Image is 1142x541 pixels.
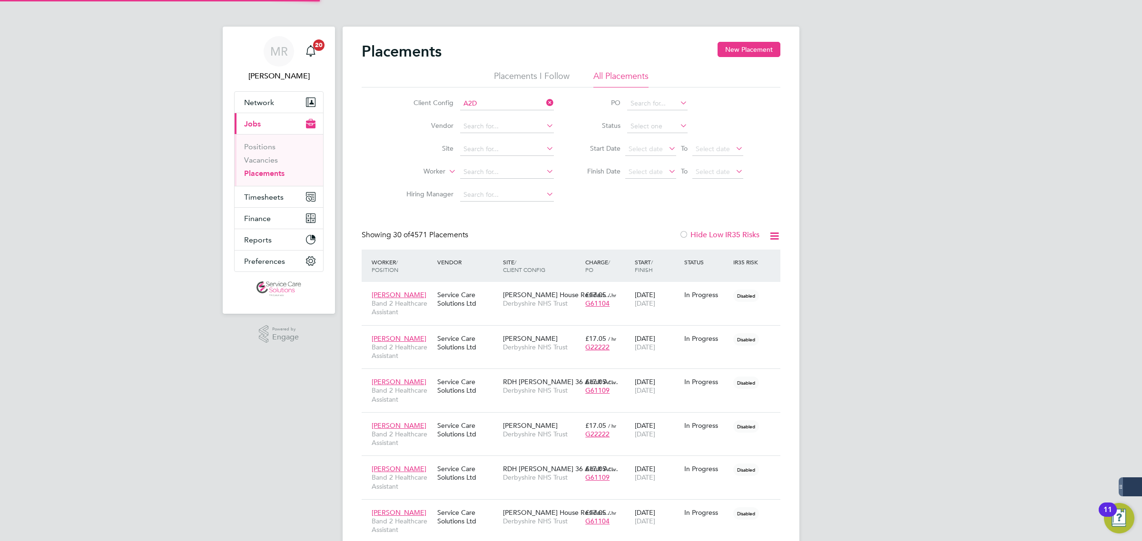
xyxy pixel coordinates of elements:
label: Hiring Manager [399,190,453,198]
span: £17.05 [585,377,606,386]
span: [PERSON_NAME] [503,334,558,343]
label: Client Config [399,98,453,107]
a: [PERSON_NAME]Band 2 Healthcare AssistantService Care Solutions LtdRDH [PERSON_NAME] 36 Adult Ac…D... [369,372,780,380]
span: / Client Config [503,258,545,273]
div: Start [632,253,682,278]
div: In Progress [684,508,729,517]
button: Jobs [235,113,323,134]
input: Search for... [460,97,554,110]
button: Open Resource Center, 11 new notifications [1104,503,1134,533]
div: Showing [362,230,470,240]
span: Band 2 Healthcare Assistant [372,386,433,403]
div: [DATE] [632,373,682,399]
div: IR35 Risk [731,253,764,270]
span: [PERSON_NAME] [372,334,426,343]
span: [DATE] [635,343,655,351]
li: Placements I Follow [494,70,570,87]
span: [PERSON_NAME] [372,290,426,299]
span: 4571 Placements [393,230,468,240]
div: Service Care Solutions Ltd [435,373,501,399]
span: Disabled [733,420,759,433]
nav: Main navigation [223,27,335,314]
a: MR[PERSON_NAME] [234,36,324,82]
input: Search for... [460,188,554,202]
span: Band 2 Healthcare Assistant [372,343,433,360]
span: [DATE] [635,430,655,438]
div: In Progress [684,377,729,386]
span: £17.05 [585,290,606,299]
span: Select date [629,167,663,176]
span: Derbyshire NHS Trust [503,299,581,308]
span: [PERSON_NAME] [372,421,426,430]
span: Jobs [244,119,261,128]
span: / hr [608,465,616,473]
div: Service Care Solutions Ltd [435,416,501,443]
div: In Progress [684,464,729,473]
label: Hide Low IR35 Risks [679,230,759,240]
span: 20 [313,39,325,51]
span: Derbyshire NHS Trust [503,473,581,482]
span: £17.05 [585,464,606,473]
label: Vendor [399,121,453,130]
span: Band 2 Healthcare Assistant [372,430,433,447]
a: [PERSON_NAME]Band 2 Healthcare AssistantService Care Solutions Ltd[PERSON_NAME] House Residen…Der... [369,503,780,511]
span: Derbyshire NHS Trust [503,343,581,351]
span: Disabled [733,507,759,520]
span: Finance [244,214,271,223]
span: Band 2 Healthcare Assistant [372,473,433,490]
div: Charge [583,253,632,278]
a: Powered byEngage [259,325,299,343]
span: G61109 [585,386,610,395]
span: G22222 [585,430,610,438]
a: [PERSON_NAME]Band 2 Healthcare AssistantService Care Solutions Ltd[PERSON_NAME] House Residen…Der... [369,285,780,293]
span: Select date [696,145,730,153]
a: 20 [301,36,320,67]
a: Vacancies [244,155,278,164]
span: Disabled [733,377,759,389]
div: [DATE] [632,416,682,443]
div: Status [682,253,731,270]
div: In Progress [684,421,729,430]
div: In Progress [684,290,729,299]
button: Reports [235,229,323,250]
span: Derbyshire NHS Trust [503,430,581,438]
div: In Progress [684,334,729,343]
button: Finance [235,208,323,229]
label: Site [399,144,453,153]
label: Finish Date [578,167,620,175]
span: G61104 [585,517,610,525]
label: Start Date [578,144,620,153]
span: [PERSON_NAME] [503,421,558,430]
span: Disabled [733,290,759,302]
button: Network [235,92,323,113]
button: Timesheets [235,186,323,207]
span: Reports [244,235,272,244]
span: £17.05 [585,508,606,517]
div: [DATE] [632,503,682,530]
span: [DATE] [635,299,655,308]
span: [DATE] [635,517,655,525]
label: Status [578,121,620,130]
span: To [678,165,690,177]
div: Jobs [235,134,323,186]
button: Preferences [235,251,323,271]
span: Timesheets [244,193,284,202]
span: Band 2 Healthcare Assistant [372,517,433,534]
span: Disabled [733,464,759,476]
span: Derbyshire NHS Trust [503,386,581,395]
div: Service Care Solutions Ltd [435,286,501,312]
span: To [678,142,690,155]
h2: Placements [362,42,442,61]
a: Placements [244,169,285,178]
div: 11 [1103,510,1112,522]
span: Powered by [272,325,299,333]
span: [PERSON_NAME] House Residen… [503,508,611,517]
div: Service Care Solutions Ltd [435,503,501,530]
label: PO [578,98,620,107]
span: [DATE] [635,386,655,395]
span: / hr [608,509,616,516]
span: G61109 [585,473,610,482]
span: RDH [PERSON_NAME] 36 Adult Ac… [503,464,618,473]
img: servicecare-logo-retina.png [256,281,301,297]
span: [PERSON_NAME] [372,464,426,473]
